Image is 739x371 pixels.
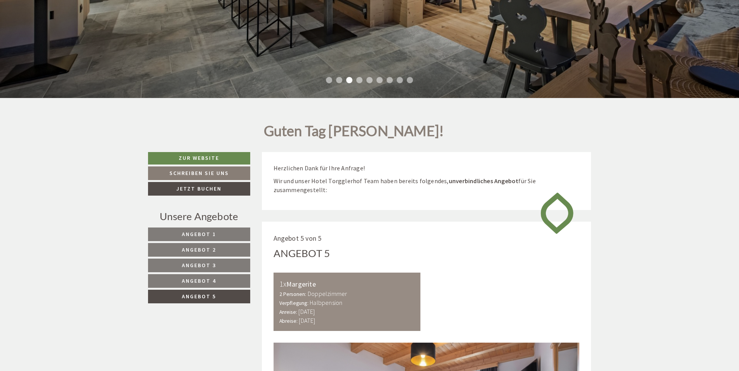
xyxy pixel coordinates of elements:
[148,152,250,164] a: Zur Website
[274,234,322,243] span: Angebot 5 von 5
[310,299,342,306] b: Halbpension
[182,277,216,284] span: Angebot 4
[182,293,216,300] span: Angebot 5
[274,177,580,194] p: Wir und unser Hotel Torgglerhof Team haben bereits folgendes, für Sie zusammengestellt:
[279,318,298,324] small: Abreise:
[308,290,347,297] b: Doppelzimmer
[139,6,167,19] div: [DATE]
[6,21,127,45] div: Guten Tag, wie können wir Ihnen helfen?
[148,166,250,180] a: Schreiben Sie uns
[182,231,216,238] span: Angebot 1
[274,246,330,261] div: Angebot 5
[182,262,216,269] span: Angebot 3
[279,309,298,315] small: Anreise:
[264,123,444,143] h1: Guten Tag [PERSON_NAME]!
[148,182,250,196] a: Jetzt buchen
[279,300,308,306] small: Verpflegung:
[12,38,123,44] small: 15:30
[449,177,519,185] strong: unverbindliches Angebot
[12,23,123,29] div: [GEOGRAPHIC_DATA]
[148,209,250,224] div: Unsere Angebote
[279,291,307,297] small: 2 Personen:
[182,246,216,253] span: Angebot 2
[260,205,306,219] button: Senden
[298,308,315,315] b: [DATE]
[535,185,579,241] img: image
[279,278,415,290] div: Margerite
[274,164,580,173] p: Herzlichen Dank für Ihre Anfrage!
[279,279,286,289] b: 1x
[299,317,315,324] b: [DATE]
